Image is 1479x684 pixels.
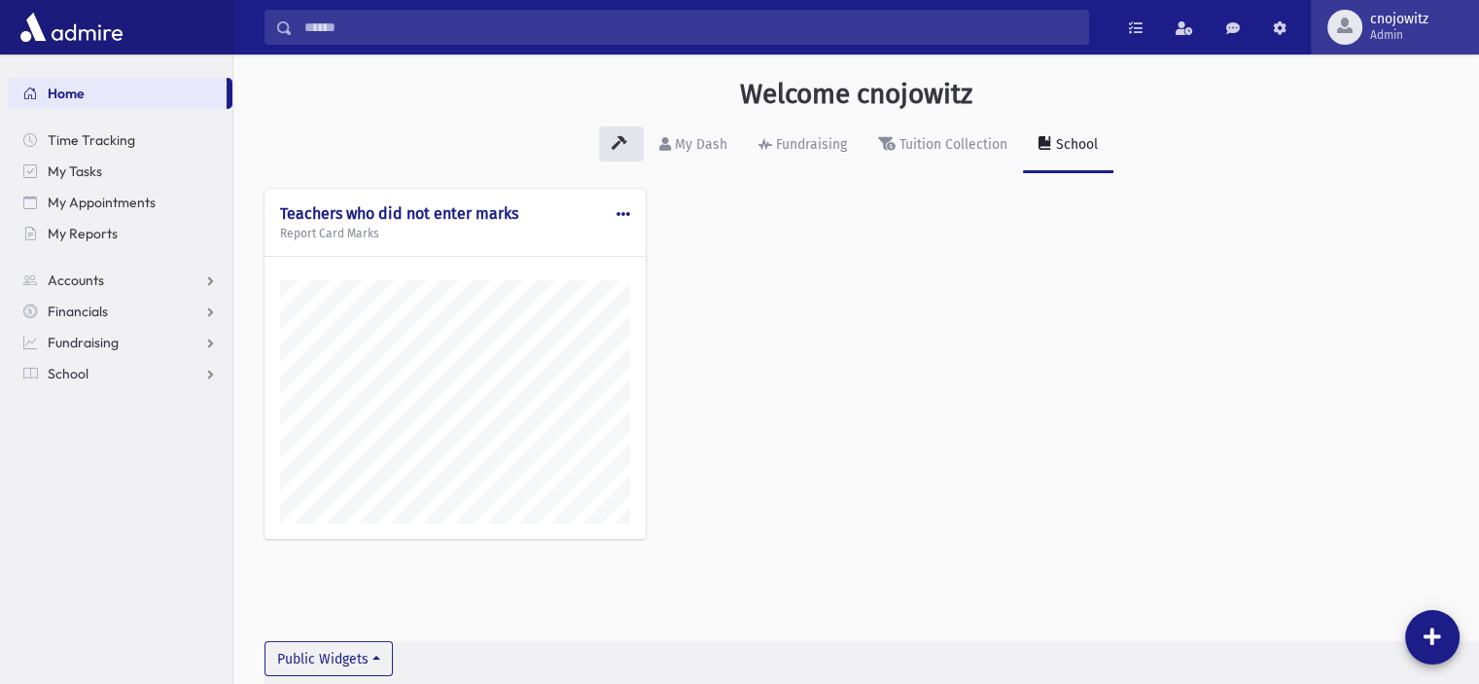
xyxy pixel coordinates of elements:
[896,136,1007,153] div: Tuition Collection
[8,296,232,327] a: Financials
[280,204,630,223] h4: Teachers who did not enter marks
[8,358,232,389] a: School
[48,85,85,102] span: Home
[8,327,232,358] a: Fundraising
[8,156,232,187] a: My Tasks
[16,8,127,47] img: AdmirePro
[48,365,88,382] span: School
[863,119,1023,173] a: Tuition Collection
[1023,119,1113,173] a: School
[48,334,119,351] span: Fundraising
[48,303,108,320] span: Financials
[8,78,227,109] a: Home
[8,265,232,296] a: Accounts
[8,218,232,249] a: My Reports
[48,271,104,289] span: Accounts
[1370,12,1428,27] span: cnojowitz
[293,10,1088,45] input: Search
[743,119,863,173] a: Fundraising
[264,641,393,676] button: Public Widgets
[1370,27,1428,43] span: Admin
[740,78,972,111] h3: Welcome cnojowitz
[644,119,743,173] a: My Dash
[1052,136,1098,153] div: School
[280,227,630,240] h5: Report Card Marks
[48,225,118,242] span: My Reports
[772,136,847,153] div: Fundraising
[48,162,102,180] span: My Tasks
[8,187,232,218] a: My Appointments
[8,125,232,156] a: Time Tracking
[48,194,156,211] span: My Appointments
[48,131,135,149] span: Time Tracking
[671,136,727,153] div: My Dash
